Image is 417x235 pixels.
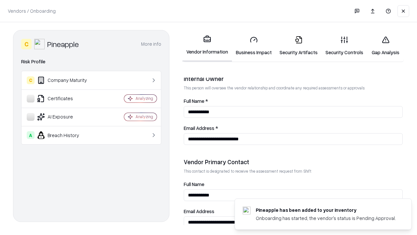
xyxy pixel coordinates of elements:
div: Vendor Primary Contact [184,158,403,166]
div: Pineapple [47,39,79,49]
a: Vendor Information [182,30,232,62]
a: Gap Analysis [367,31,404,61]
div: AI Exposure [27,113,105,121]
label: Email Address [184,209,403,214]
img: Pineapple [34,39,45,49]
div: C [21,39,32,49]
div: Analyzing [136,114,153,119]
p: This contact is designated to receive the assessment request from Shift [184,168,403,174]
p: Vendors / Onboarding [8,8,56,14]
a: Security Controls [322,31,367,61]
img: pineappleenergy.com [243,207,251,214]
div: A [27,131,35,139]
label: Full Name * [184,99,403,103]
div: Onboarding has started, the vendor's status is Pending Approval. [256,215,396,222]
a: Security Artifacts [276,31,322,61]
div: Company Maturity [27,76,105,84]
a: Business Impact [232,31,276,61]
p: This person will oversee the vendor relationship and coordinate any required assessments or appro... [184,85,403,91]
div: C [27,76,35,84]
div: Certificates [27,95,105,102]
div: Breach History [27,131,105,139]
button: More info [141,38,161,50]
label: Full Name [184,182,403,187]
div: Pineapple has been added to your inventory [256,207,396,213]
div: Internal Owner [184,75,403,83]
div: Risk Profile [21,58,161,66]
div: Analyzing [136,96,153,101]
label: Email Address * [184,126,403,131]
